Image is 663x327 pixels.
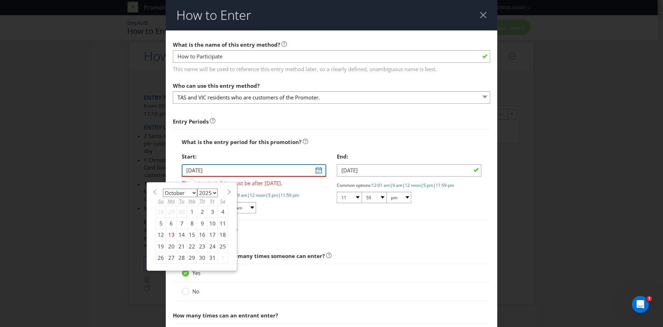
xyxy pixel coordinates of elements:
div: 16 [197,229,208,241]
span: How many times can an entrant enter? [173,312,278,319]
div: 30 [197,252,208,263]
div: 6 [166,218,177,229]
div: End: [337,149,481,164]
div: 28 [177,252,187,263]
span: | [421,182,423,188]
a: 9 am [392,182,402,188]
div: 24 [208,241,218,252]
div: 5 [156,218,166,229]
div: 30 [177,206,187,218]
span: No [192,288,199,295]
div: 28 [156,206,166,218]
div: 23 [197,241,208,252]
span: | [278,192,280,198]
span: | [266,192,268,198]
span: The entry start date must be after [DATE]. [182,177,326,187]
div: 22 [187,241,197,252]
a: 12 noon [405,182,421,188]
a: 9 am [237,192,247,198]
div: 12 [156,229,166,241]
a: 12:01 am [372,182,390,188]
abbr: Monday [168,198,175,204]
span: | [433,182,436,188]
div: 8 [187,218,197,229]
span: What is the entry period for this promotion? [182,138,301,145]
div: 1 [218,252,228,263]
div: 27 [166,252,177,263]
div: 15 [187,229,197,241]
a: 5 pm [423,182,433,188]
span: | [390,182,392,188]
abbr: Sunday [158,198,164,204]
div: 17 [208,229,218,241]
abbr: Friday [210,198,215,204]
strong: Entry Periods [173,118,209,125]
div: 20 [166,241,177,252]
abbr: Tuesday [179,198,185,204]
div: 11 [218,218,228,229]
span: Who can use this entry method? [173,82,260,89]
iframe: Intercom live chat [632,296,649,313]
div: 4 [218,206,228,218]
a: 5 pm [268,192,278,198]
div: 19 [156,241,166,252]
span: Common options: [337,182,372,188]
input: DD/MM/YY [337,164,481,177]
div: 21 [177,241,187,252]
span: What is the name of this entry method? [173,41,280,48]
div: 7 [177,218,187,229]
div: 25 [218,241,228,252]
div: 29 [166,206,177,218]
div: Start: [182,149,326,164]
span: Are there limits on how many times someone can enter? [173,252,325,259]
div: 2 [197,206,208,218]
div: 26 [156,252,166,263]
div: 13 [166,229,177,241]
div: 10 [208,218,218,229]
div: 1 [187,206,197,218]
a: 11:59 pm [436,182,454,188]
input: DD/MM/YY [182,164,326,177]
div: 31 [208,252,218,263]
div: 18 [218,229,228,241]
div: 3 [208,206,218,218]
div: 29 [187,252,197,263]
abbr: Wednesday [189,198,195,204]
span: 3 [646,296,652,302]
span: This name will be used to reference this entry method later, so a clearly defined, unambiguous na... [173,63,490,73]
a: 11:59 pm [280,192,299,198]
div: 14 [177,229,187,241]
h2: How to Enter [176,8,251,22]
div: 9 [197,218,208,229]
a: 12 noon [250,192,266,198]
span: | [247,192,250,198]
span: | [402,182,405,188]
abbr: Saturday [220,198,225,204]
span: Yes [192,269,200,276]
abbr: Thursday [200,198,205,204]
